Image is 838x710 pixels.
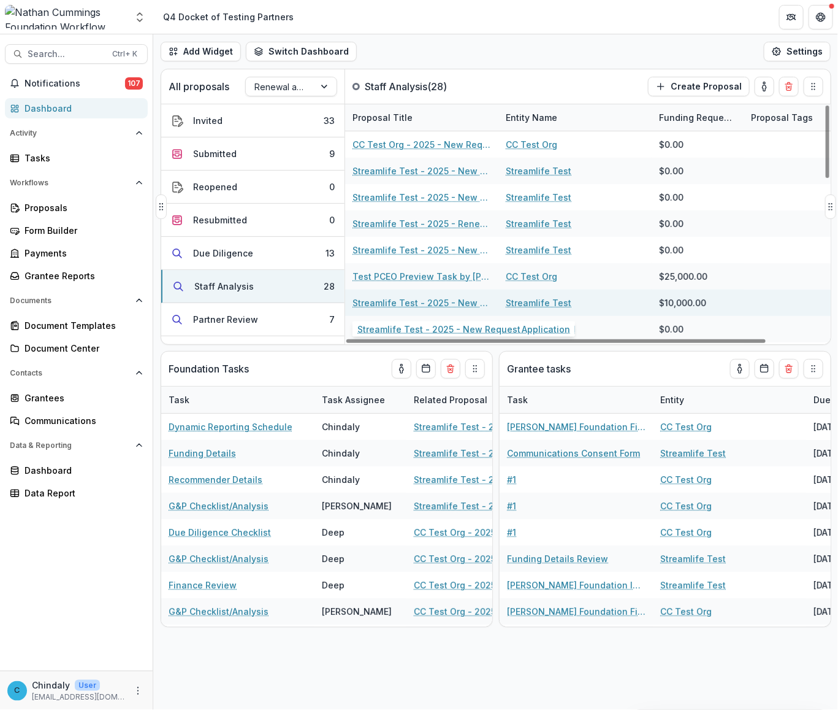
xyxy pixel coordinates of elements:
[156,195,167,219] button: Drag
[5,460,148,480] a: Dashboard
[500,393,535,406] div: Task
[161,237,345,270] button: Due Diligence13
[414,473,552,486] a: Streamlife Test - 2025 - Discretionary Grant Application
[5,411,148,431] a: Communications
[314,387,406,413] div: Task Assignee
[25,247,138,260] div: Payments
[169,500,269,512] a: G&P Checklist/Analysis
[507,500,516,512] a: #1
[414,526,552,539] a: CC Test Org - 2025 - New Request Application
[764,42,831,61] button: Settings
[5,483,148,503] a: Data Report
[507,473,516,486] a: #1
[322,420,360,433] div: Chindaly
[660,552,726,565] a: Streamlife Test
[25,224,138,237] div: Form Builder
[10,129,131,137] span: Activity
[660,526,712,539] a: CC Test Org
[414,500,552,512] a: Streamlife Test - 2025 - [GEOGRAPHIC_DATA]-[GEOGRAPHIC_DATA] Funding New Request Application
[352,270,491,283] a: Test PCEO Preview Task by [PERSON_NAME]
[659,138,684,151] div: $0.00
[809,5,833,29] button: Get Help
[345,104,498,131] div: Proposal Title
[352,164,491,177] a: Streamlife Test - 2025 - New Request Application
[169,526,271,539] a: Due Diligence Checklist
[659,164,684,177] div: $0.00
[352,323,481,336] a: New Israel Fund - 2025 - Test
[406,387,560,413] div: Related Proposal
[322,605,392,618] div: [PERSON_NAME]
[507,552,608,565] a: Funding Details Review
[322,447,360,460] div: Chindaly
[660,605,712,618] a: CC Test Org
[246,42,357,61] button: Switch Dashboard
[25,152,138,164] div: Tasks
[32,679,70,692] p: Chindaly
[169,473,262,486] a: Recommender Details
[329,313,335,326] div: 7
[498,104,652,131] div: Entity Name
[169,420,292,433] a: Dynamic Reporting Schedule
[161,171,345,204] button: Reopened0
[5,243,148,263] a: Payments
[329,214,335,226] div: 0
[652,104,744,131] div: Funding Requested
[193,313,258,326] div: Partner Review
[5,44,148,64] button: Search...
[507,420,646,433] a: [PERSON_NAME] Foundation Final Report
[5,291,148,311] button: Open Documents
[25,342,138,355] div: Document Center
[75,680,100,691] p: User
[158,8,299,26] nav: breadcrumb
[125,77,143,90] span: 107
[193,147,237,160] div: Submitted
[322,473,360,486] div: Chindaly
[804,359,823,379] button: Drag
[193,214,247,226] div: Resubmitted
[5,5,126,29] img: Nathan Cummings Foundation Workflow Sandbox logo
[161,387,314,413] div: Task
[652,111,744,124] div: Funding Requested
[414,605,552,618] a: CC Test Org - 2025 - New Request Application
[194,280,254,293] div: Staff Analysis
[660,500,712,512] a: CC Test Org
[25,414,138,427] div: Communications
[5,220,148,241] a: Form Builder
[193,114,223,127] div: Invited
[352,217,491,230] a: Streamlife Test - 2025 - Renewal Request Application
[169,79,229,94] p: All proposals
[804,77,823,96] button: Drag
[414,420,552,433] a: Streamlife Test - 2025 - Renewal/Exit Grant Call Questions
[5,363,148,383] button: Open Contacts
[5,388,148,408] a: Grantees
[660,447,726,460] a: Streamlife Test
[465,359,485,379] button: Drag
[326,247,335,260] div: 13
[15,687,20,695] div: Chindaly
[414,552,552,565] a: CC Test Org - 2025 - New Request Application
[648,77,750,96] button: Create Proposal
[755,359,774,379] button: Calendar
[659,323,684,336] div: $0.00
[5,148,148,168] a: Tasks
[507,526,516,539] a: #1
[660,420,712,433] a: CC Test Org
[500,387,653,413] div: Task
[660,579,726,592] a: Streamlife Test
[352,191,491,204] a: Streamlife Test - 2025 - New Request Application
[193,247,253,260] div: Due Diligence
[169,447,236,460] a: Funding Details
[329,147,335,160] div: 9
[25,269,138,282] div: Grantee Reports
[659,244,684,257] div: $0.00
[169,579,237,592] a: Finance Review
[324,114,335,127] div: 33
[5,198,148,218] a: Proposals
[10,296,131,305] span: Documents
[441,359,460,379] button: Delete card
[5,266,148,286] a: Grantee Reports
[169,361,249,376] p: Foundation Tasks
[25,392,138,404] div: Grantees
